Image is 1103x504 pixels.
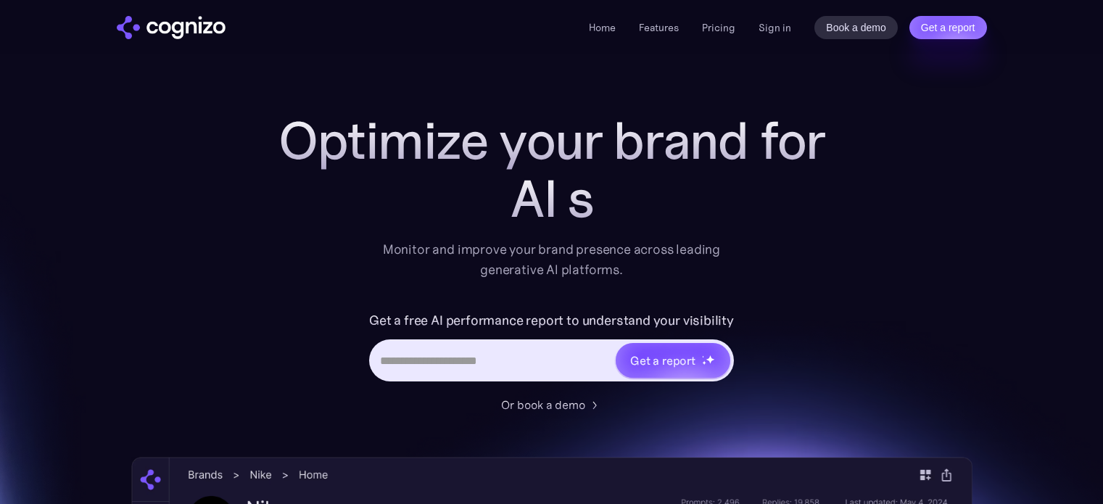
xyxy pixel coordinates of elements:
[369,309,734,332] label: Get a free AI performance report to understand your visibility
[702,360,707,365] img: star
[909,16,987,39] a: Get a report
[501,396,603,413] a: Or book a demo
[262,112,842,170] h1: Optimize your brand for
[814,16,898,39] a: Book a demo
[614,342,732,379] a: Get a reportstarstarstar
[702,355,704,358] img: star
[369,309,734,389] form: Hero URL Input Form
[373,239,730,280] div: Monitor and improve your brand presence across leading generative AI platforms.
[630,352,695,369] div: Get a report
[706,355,715,364] img: star
[639,21,679,34] a: Features
[702,21,735,34] a: Pricing
[589,21,616,34] a: Home
[262,170,842,228] div: AI s
[117,16,226,39] img: cognizo logo
[117,16,226,39] a: home
[501,396,585,413] div: Or book a demo
[759,19,791,36] a: Sign in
